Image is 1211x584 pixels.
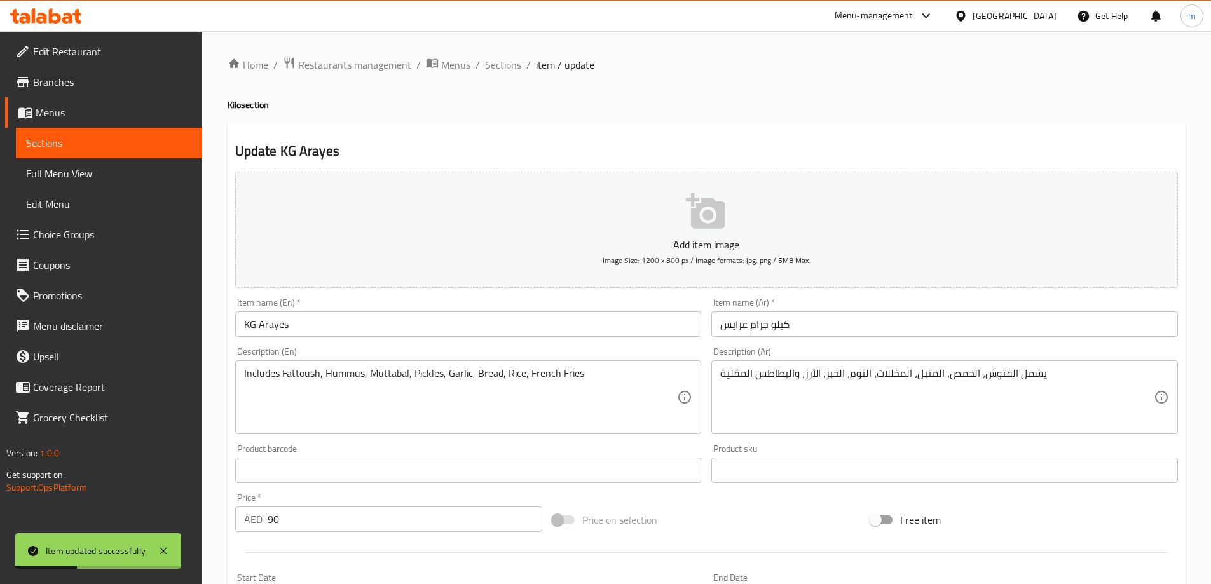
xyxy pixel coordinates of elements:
[720,367,1154,428] textarea: يشمل الفتوش، الحمص، المتبل، المخللات، الثوم، الخبز، الأرز، والبطاطس المقلية
[6,445,38,461] span: Version:
[268,506,543,532] input: Please enter price
[416,57,421,72] li: /
[33,257,192,273] span: Coupons
[711,311,1178,337] input: Enter name Ar
[26,166,192,181] span: Full Menu View
[426,57,470,73] a: Menus
[244,367,678,428] textarea: Includes Fattoush, Hummus, Muttabal, Pickles, Garlic, Bread, Rice, French Fries
[33,74,192,90] span: Branches
[6,466,65,483] span: Get support on:
[5,402,202,433] a: Grocery Checklist
[228,57,1186,73] nav: breadcrumb
[228,98,1186,111] h4: Kilo section
[235,172,1178,288] button: Add item imageImage Size: 1200 x 800 px / Image formats: jpg, png / 5MB Max.
[603,253,811,268] span: Image Size: 1200 x 800 px / Image formats: jpg, png / 5MB Max.
[16,158,202,189] a: Full Menu View
[6,479,87,496] a: Support.OpsPlatform
[235,311,702,337] input: Enter name En
[5,250,202,280] a: Coupons
[26,135,192,151] span: Sections
[900,512,941,527] span: Free item
[36,105,192,120] span: Menus
[476,57,480,72] li: /
[33,288,192,303] span: Promotions
[39,445,59,461] span: 1.0.0
[5,219,202,250] a: Choice Groups
[255,237,1158,252] p: Add item image
[5,341,202,372] a: Upsell
[244,512,263,527] p: AED
[5,97,202,128] a: Menus
[26,196,192,212] span: Edit Menu
[16,128,202,158] a: Sections
[33,379,192,395] span: Coverage Report
[441,57,470,72] span: Menus
[536,57,594,72] span: item / update
[711,458,1178,483] input: Please enter product sku
[5,372,202,402] a: Coverage Report
[33,318,192,334] span: Menu disclaimer
[235,142,1178,161] h2: Update KG Arayes
[235,458,702,483] input: Please enter product barcode
[33,410,192,425] span: Grocery Checklist
[16,189,202,219] a: Edit Menu
[835,8,913,24] div: Menu-management
[582,512,657,527] span: Price on selection
[33,349,192,364] span: Upsell
[526,57,531,72] li: /
[973,9,1057,23] div: [GEOGRAPHIC_DATA]
[5,36,202,67] a: Edit Restaurant
[33,44,192,59] span: Edit Restaurant
[298,57,411,72] span: Restaurants management
[228,57,268,72] a: Home
[273,57,278,72] li: /
[5,280,202,311] a: Promotions
[1188,9,1196,23] span: m
[283,57,411,73] a: Restaurants management
[5,67,202,97] a: Branches
[46,544,146,558] div: Item updated successfully
[485,57,521,72] a: Sections
[33,227,192,242] span: Choice Groups
[5,311,202,341] a: Menu disclaimer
